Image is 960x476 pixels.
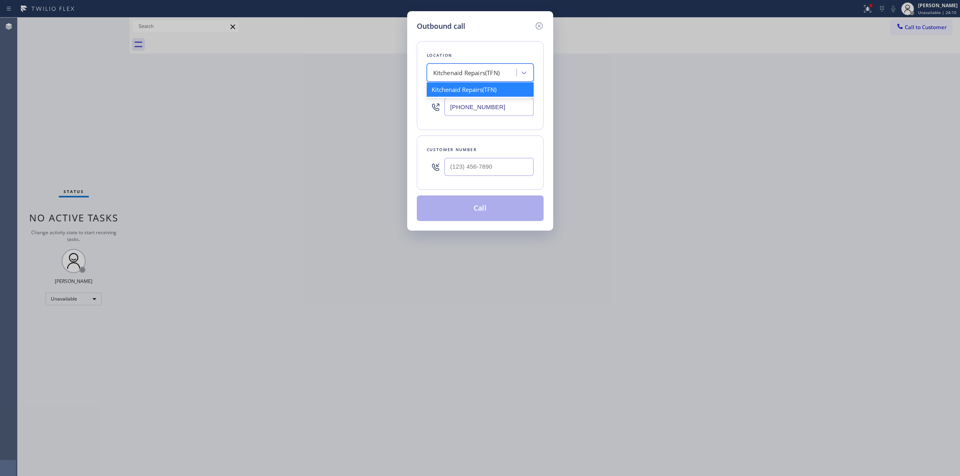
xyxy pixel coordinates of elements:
div: Kitchenaid Repairs(TFN) [433,68,500,78]
div: Location [427,51,534,60]
h5: Outbound call [417,21,465,32]
button: Call [417,195,544,221]
input: (123) 456-7890 [444,98,534,116]
div: Kitchenaid Repairs(TFN) [427,82,534,97]
div: Customer number [427,145,534,154]
input: (123) 456-7890 [444,158,534,176]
